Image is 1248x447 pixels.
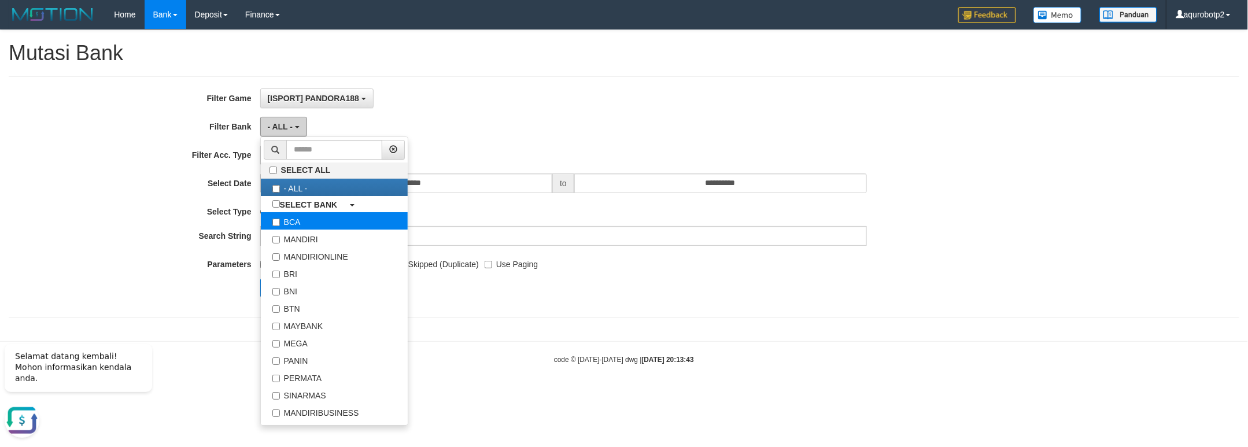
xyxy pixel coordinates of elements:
[261,403,408,420] label: MANDIRIBUSINESS
[261,247,408,264] label: MANDIRIONLINE
[272,219,280,226] input: BCA
[280,200,338,209] b: SELECT BANK
[261,351,408,368] label: PANIN
[958,7,1016,23] img: Feedback.jpg
[272,323,280,330] input: MAYBANK
[269,167,277,174] input: SELECT ALL
[272,357,280,365] input: PANIN
[5,69,39,104] button: Open LiveChat chat widget
[485,261,492,268] input: Use Paging
[9,6,97,23] img: MOTION_logo.png
[554,356,694,364] small: code © [DATE]-[DATE] dwg |
[261,334,408,351] label: MEGA
[272,375,280,382] input: PERMATA
[261,196,408,212] a: SELECT BANK
[1033,7,1082,23] img: Button%20Memo.svg
[261,386,408,403] label: SINARMAS
[642,356,694,364] strong: [DATE] 20:13:43
[15,18,131,49] span: Selamat datang kembali! Mohon informasikan kendala anda.
[272,271,280,278] input: BRI
[272,340,280,348] input: MEGA
[261,420,408,438] label: OVO
[272,236,280,243] input: MANDIRI
[272,392,280,400] input: SINARMAS
[261,282,408,299] label: BNI
[272,185,280,193] input: - ALL -
[260,117,307,136] button: - ALL -
[261,299,408,316] label: BTN
[552,173,574,193] span: to
[268,94,359,103] span: [ISPORT] PANDORA188
[261,179,408,196] label: - ALL -
[261,368,408,386] label: PERMATA
[9,42,1239,65] h1: Mutasi Bank
[272,288,280,295] input: BNI
[374,254,479,270] label: Show Skipped (Duplicate)
[1099,7,1157,23] img: panduan.png
[272,409,280,417] input: MANDIRIBUSINESS
[485,254,538,270] label: Use Paging
[261,212,408,230] label: BCA
[268,122,293,131] span: - ALL -
[261,316,408,334] label: MAYBANK
[272,253,280,261] input: MANDIRIONLINE
[261,264,408,282] label: BRI
[272,305,280,313] input: BTN
[261,162,408,178] label: SELECT ALL
[260,88,374,108] button: [ISPORT] PANDORA188
[261,230,408,247] label: MANDIRI
[272,200,280,208] input: SELECT BANK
